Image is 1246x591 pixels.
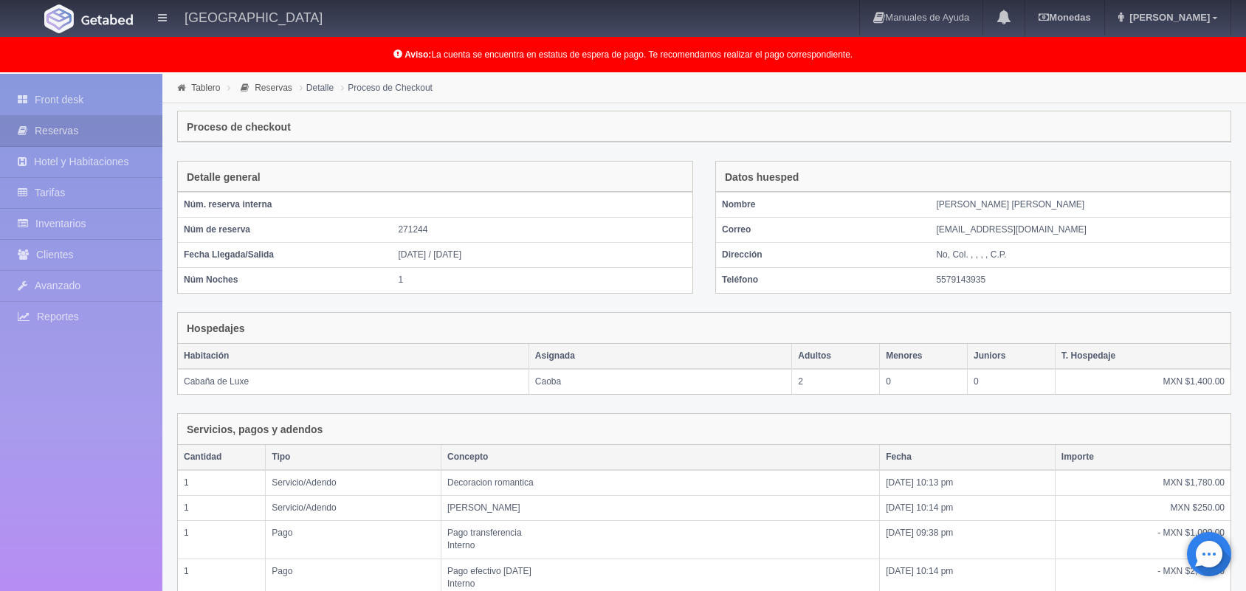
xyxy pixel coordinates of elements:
[178,470,266,496] td: 1
[792,344,880,369] th: Adultos
[792,369,880,394] td: 2
[1055,496,1230,521] td: MXN $250.00
[178,445,266,470] th: Cantidad
[930,193,1230,218] td: [PERSON_NAME] [PERSON_NAME]
[187,424,323,435] h4: Servicios, pagos y adendos
[529,344,792,369] th: Asignada
[178,369,529,394] td: Cabaña de Luxe
[930,218,1230,243] td: [EMAIL_ADDRESS][DOMAIN_NAME]
[441,521,879,559] td: Pago transferencia Interno
[266,521,441,559] td: Pago
[191,83,220,93] a: Tablero
[266,470,441,496] td: Servicio/Adendo
[1055,470,1230,496] td: MXN $1,780.00
[716,193,930,218] th: Nombre
[178,496,266,521] td: 1
[405,49,431,60] b: Aviso:
[178,243,392,268] th: Fecha Llegada/Salida
[266,445,441,470] th: Tipo
[178,193,392,218] th: Núm. reserva interna
[266,496,441,521] td: Servicio/Adendo
[1039,12,1090,23] b: Monedas
[337,80,436,94] li: Proceso de Checkout
[1126,12,1210,23] span: [PERSON_NAME]
[930,268,1230,293] td: 5579143935
[187,323,245,334] h4: Hospedajes
[880,470,1056,496] td: [DATE] 10:13 pm
[930,243,1230,268] td: No, Col. , , , , C.P.
[187,122,291,133] h4: Proceso de checkout
[880,344,968,369] th: Menores
[716,218,930,243] th: Correo
[392,268,692,293] td: 1
[880,496,1056,521] td: [DATE] 10:14 pm
[716,243,930,268] th: Dirección
[880,445,1056,470] th: Fecha
[81,14,133,25] img: Getabed
[880,521,1056,559] td: [DATE] 09:38 pm
[880,369,968,394] td: 0
[392,218,692,243] td: 271244
[392,243,692,268] td: [DATE] / [DATE]
[716,268,930,293] th: Teléfono
[44,4,74,33] img: Getabed
[296,80,337,94] li: Detalle
[967,369,1055,394] td: 0
[1055,344,1230,369] th: T. Hospedaje
[967,344,1055,369] th: Juniors
[185,7,323,26] h4: [GEOGRAPHIC_DATA]
[255,83,292,93] a: Reservas
[447,477,534,488] span: Decoracion romantica
[447,502,520,513] span: [PERSON_NAME]
[187,172,261,183] h4: Detalle general
[529,369,792,394] td: Caoba
[178,521,266,559] td: 1
[178,218,392,243] th: Núm de reserva
[1055,369,1230,394] td: MXN $1,400.00
[441,445,879,470] th: Concepto
[178,268,392,293] th: Núm Noches
[1055,445,1230,470] th: Importe
[178,344,529,369] th: Habitación
[1055,521,1230,559] td: - MXN $1,000.00
[725,172,799,183] h4: Datos huesped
